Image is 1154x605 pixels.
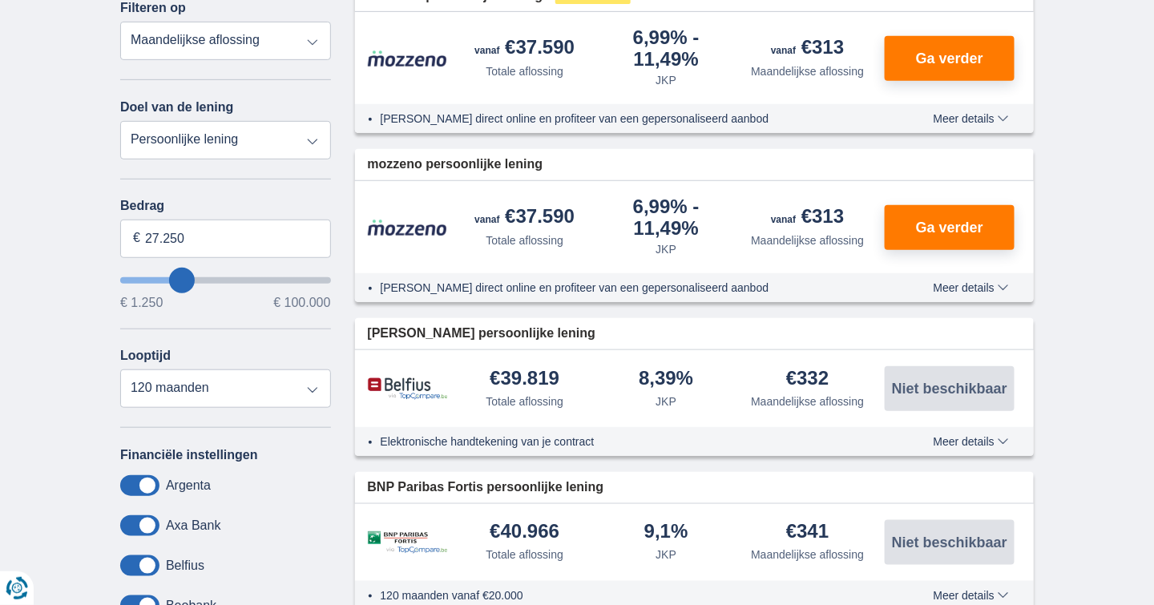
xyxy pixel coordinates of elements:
[133,229,140,248] span: €
[934,282,1009,293] span: Meer details
[120,448,258,462] label: Financiële instellingen
[751,63,864,79] div: Maandelijkse aflossing
[486,232,563,248] div: Totale aflossing
[934,590,1009,601] span: Meer details
[602,197,731,238] div: 6,99%
[368,155,543,174] span: mozzeno persoonlijke lening
[751,393,864,409] div: Maandelijkse aflossing
[120,1,186,15] label: Filteren op
[474,207,575,229] div: €37.590
[602,28,731,69] div: 6,99%
[656,547,676,563] div: JKP
[381,280,875,296] li: [PERSON_NAME] direct online en profiteer van een gepersonaliseerd aanbod
[368,478,604,497] span: BNP Paribas Fortis persoonlijke lening
[120,277,331,284] input: wantToBorrow
[639,369,693,390] div: 8,39%
[120,100,233,115] label: Doel van de lening
[368,219,448,236] img: product.pl.alt Mozzeno
[751,232,864,248] div: Maandelijkse aflossing
[368,377,448,401] img: product.pl.alt Belfius
[885,36,1015,81] button: Ga verder
[166,478,211,493] label: Argenta
[381,111,875,127] li: [PERSON_NAME] direct online en profiteer van een gepersonaliseerd aanbod
[656,241,676,257] div: JKP
[922,281,1021,294] button: Meer details
[885,205,1015,250] button: Ga verder
[934,113,1009,124] span: Meer details
[368,50,448,67] img: product.pl.alt Mozzeno
[922,112,1021,125] button: Meer details
[490,369,559,390] div: €39.819
[771,38,844,60] div: €313
[892,535,1007,550] span: Niet beschikbaar
[922,589,1021,602] button: Meer details
[644,522,688,543] div: 9,1%
[885,366,1015,411] button: Niet beschikbaar
[381,587,875,603] li: 120 maanden vanaf €20.000
[120,199,331,213] label: Bedrag
[934,436,1009,447] span: Meer details
[771,207,844,229] div: €313
[166,559,204,573] label: Belfius
[786,522,829,543] div: €341
[922,435,1021,448] button: Meer details
[892,381,1007,396] span: Niet beschikbaar
[751,547,864,563] div: Maandelijkse aflossing
[656,72,676,88] div: JKP
[916,51,983,66] span: Ga verder
[490,522,559,543] div: €40.966
[166,518,220,533] label: Axa Bank
[486,63,563,79] div: Totale aflossing
[786,369,829,390] div: €332
[474,38,575,60] div: €37.590
[885,520,1015,565] button: Niet beschikbaar
[120,296,163,309] span: € 1.250
[120,349,171,363] label: Looptijd
[381,434,875,450] li: Elektronische handtekening van je contract
[656,393,676,409] div: JKP
[916,220,983,235] span: Ga verder
[486,547,563,563] div: Totale aflossing
[368,531,448,555] img: product.pl.alt BNP Paribas Fortis
[368,325,595,343] span: [PERSON_NAME] persoonlijke lening
[273,296,330,309] span: € 100.000
[486,393,563,409] div: Totale aflossing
